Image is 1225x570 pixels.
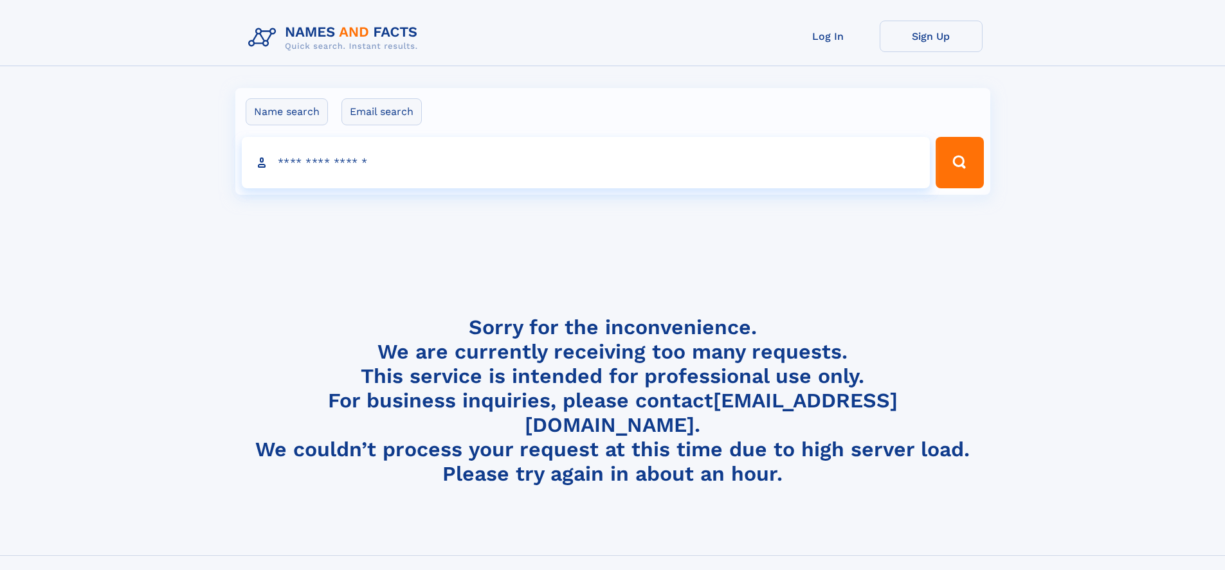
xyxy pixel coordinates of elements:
[936,137,983,188] button: Search Button
[246,98,328,125] label: Name search
[243,21,428,55] img: Logo Names and Facts
[880,21,983,52] a: Sign Up
[243,315,983,486] h4: Sorry for the inconvenience. We are currently receiving too many requests. This service is intend...
[341,98,422,125] label: Email search
[525,388,898,437] a: [EMAIL_ADDRESS][DOMAIN_NAME]
[242,137,930,188] input: search input
[777,21,880,52] a: Log In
